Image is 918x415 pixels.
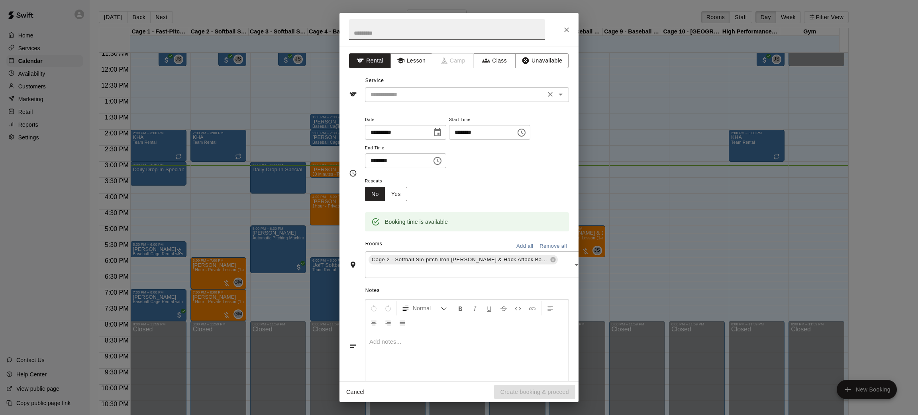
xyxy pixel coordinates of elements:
svg: Service [349,90,357,98]
span: Repeats [365,176,414,187]
button: Choose time, selected time is 3:00 PM [514,125,530,141]
button: Remove all [537,240,569,253]
button: Open [555,89,566,100]
button: Format Bold [454,301,467,315]
button: Rental [349,53,391,68]
button: Open [571,259,582,270]
div: Booking time is available [385,215,448,229]
button: Undo [367,301,381,315]
button: Unavailable [515,53,569,68]
button: Formatting Options [398,301,450,315]
button: Redo [381,301,395,315]
button: Cancel [343,385,368,399]
span: Service [365,78,384,83]
span: Date [365,115,446,125]
span: Rooms [365,241,382,247]
button: Class [474,53,516,68]
div: Cage 2 - Softball Slo-pitch Iron [PERSON_NAME] & Hack Attack Baseball Pitching Machine [369,255,558,264]
button: Choose time, selected time is 4:00 PM [430,153,445,169]
div: outlined button group [365,187,407,202]
svg: Notes [349,342,357,350]
button: Close [559,23,574,37]
svg: Timing [349,169,357,177]
svg: Rooms [349,261,357,269]
span: Start Time [449,115,530,125]
button: Add all [512,240,537,253]
button: Yes [385,187,407,202]
button: Format Strikethrough [497,301,510,315]
button: Format Underline [483,301,496,315]
span: Notes [365,284,569,297]
span: Cage 2 - Softball Slo-pitch Iron [PERSON_NAME] & Hack Attack Baseball Pitching Machine [369,256,551,264]
span: Normal [413,304,441,312]
button: Insert Link [526,301,539,315]
button: Format Italics [468,301,482,315]
button: Right Align [381,315,395,330]
button: Center Align [367,315,381,330]
button: Choose date, selected date is Oct 15, 2025 [430,125,445,141]
button: Left Align [543,301,557,315]
button: Clear [545,89,556,100]
span: End Time [365,143,446,154]
span: Camps can only be created in the Services page [432,53,474,68]
button: No [365,187,385,202]
button: Lesson [390,53,432,68]
button: Insert Code [511,301,525,315]
button: Justify Align [396,315,409,330]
